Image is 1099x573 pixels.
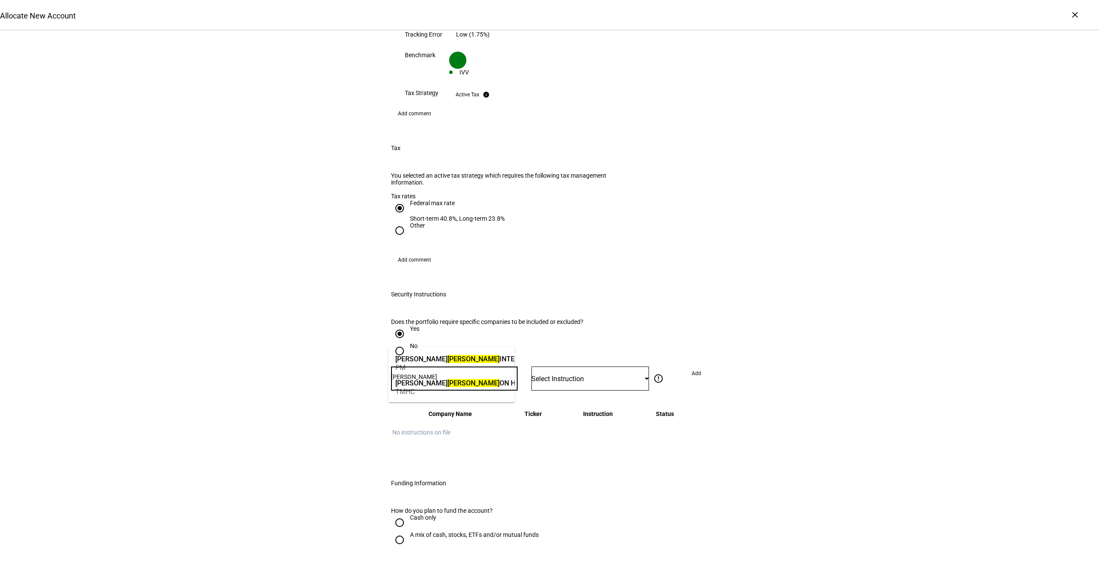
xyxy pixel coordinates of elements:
div: Low (1.75%) [456,31,490,38]
div: Does the portfolio require specific companies to be included or excluded? [391,318,613,325]
div: Federal max rate [410,200,505,206]
div: Active Tax [456,91,479,98]
div: Funding Information [391,480,446,487]
div: You selected an active tax strategy which requires the following tax management information. [391,172,613,186]
div: Cash only [410,514,436,521]
div: Tax [391,145,400,151]
div: × [1068,8,1082,22]
div: No [410,342,418,349]
mark: [PERSON_NAME] [447,379,500,387]
span: Add comment [398,107,431,120]
div: Short-term 40.8%, Long-term 23.8% [410,215,505,222]
span: Add comment [398,253,431,267]
div: Tax rates [391,193,708,200]
div: Tax Strategy [405,89,438,96]
button: Add comment [391,107,438,120]
span: Ticker [525,410,542,417]
div: Benchmark [405,52,435,59]
div: A mix of cash, stocks, ETFs and/or mutual funds [410,531,539,538]
div: TMHC [395,388,549,396]
div: How do you plan to fund the account? [391,507,708,514]
div: Yes [410,325,419,332]
mark: [PERSON_NAME] [447,355,500,363]
div: [PERSON_NAME] INTERNATIONAL INC [395,354,565,364]
div: [PERSON_NAME] ON HOME CORP [395,378,549,388]
span: Instruction [583,410,613,417]
span: No instructions on file [392,429,450,436]
div: PM [395,364,565,372]
div: Security Instructions [391,291,446,298]
mat-icon: info [483,91,490,98]
span: Status [656,410,674,417]
div: Tracking Error [405,31,442,38]
mat-icon: error_outline [653,373,664,384]
span: Select Instruction [531,375,584,383]
div: IVV [459,69,469,76]
div: Other [410,222,425,229]
span: Company Name [428,410,472,417]
button: Add comment [391,253,438,267]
